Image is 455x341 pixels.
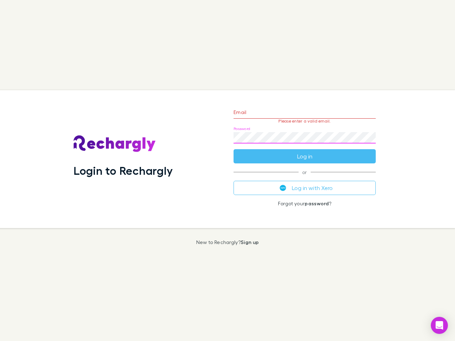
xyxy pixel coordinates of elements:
[196,239,259,245] p: New to Rechargly?
[234,119,376,124] p: Please enter a valid email.
[234,201,376,206] p: Forgot your ?
[234,126,250,131] label: Password
[280,185,286,191] img: Xero's logo
[241,239,259,245] a: Sign up
[234,181,376,195] button: Log in with Xero
[234,149,376,163] button: Log in
[431,317,448,334] div: Open Intercom Messenger
[74,164,173,177] h1: Login to Rechargly
[305,200,329,206] a: password
[74,135,156,152] img: Rechargly's Logo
